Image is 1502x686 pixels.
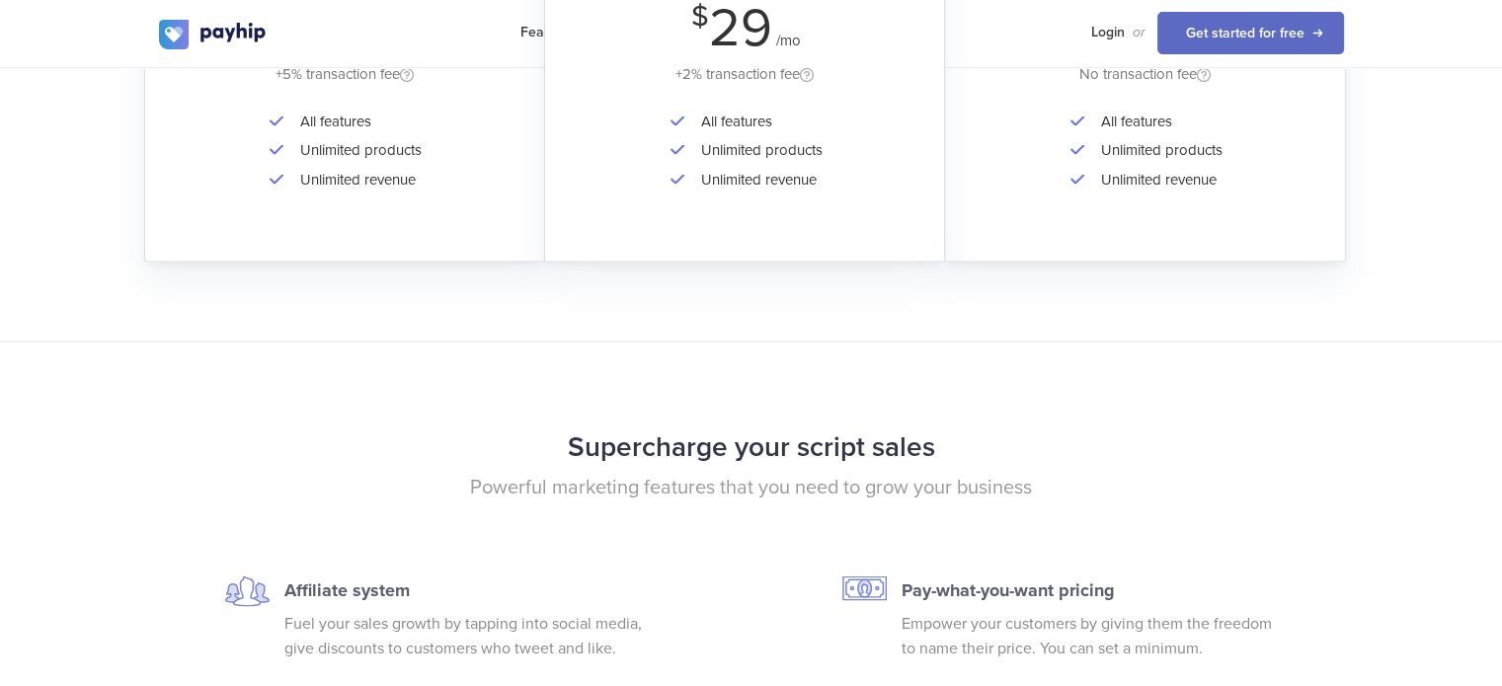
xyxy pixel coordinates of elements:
div: +5% transaction fee [173,62,517,87]
a: Get started for free [1157,12,1344,54]
p: Fuel your sales growth by tapping into social media, give discounts to customers who tweet and like. [284,611,670,660]
p: Affiliate system [284,575,670,603]
p: Empower your customers by giving them the freedom to name their price. You can set a minimum. [902,611,1287,660]
h2: Supercharge your script sales [159,420,1344,473]
li: Unlimited products [691,135,823,164]
img: pwyw-icon.svg [842,575,887,601]
span: Features [520,24,586,40]
li: Unlimited revenue [1091,165,1223,193]
span: $ [691,5,709,29]
li: All features [1091,107,1223,135]
img: affiliate-icon.svg [225,575,270,606]
div: No transaction fee [973,62,1317,87]
p: Pay-what-you-want pricing [902,575,1287,603]
li: Unlimited products [1091,135,1223,164]
img: logo.svg [159,20,268,49]
div: +2% transaction fee [573,62,916,87]
li: Unlimited revenue [691,165,823,193]
p: Powerful marketing features that you need to grow your business [159,473,1344,501]
li: All features [290,107,422,135]
li: Unlimited revenue [290,165,422,193]
li: Unlimited products [290,135,422,164]
span: /mo [776,32,801,49]
li: All features [691,107,823,135]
